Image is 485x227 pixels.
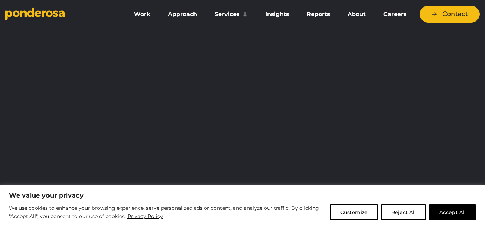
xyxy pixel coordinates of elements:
[5,7,116,22] a: Go to homepage
[340,7,373,22] a: About
[429,204,476,220] button: Accept All
[381,204,426,220] button: Reject All
[299,7,337,22] a: Reports
[127,212,163,221] a: Privacy Policy
[161,7,205,22] a: Approach
[258,7,297,22] a: Insights
[376,7,414,22] a: Careers
[9,204,325,221] p: We use cookies to enhance your browsing experience, serve personalized ads or content, and analyz...
[420,6,480,23] a: Contact
[9,191,476,200] p: We value your privacy
[207,7,255,22] a: Services
[330,204,378,220] button: Customize
[127,7,158,22] a: Work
